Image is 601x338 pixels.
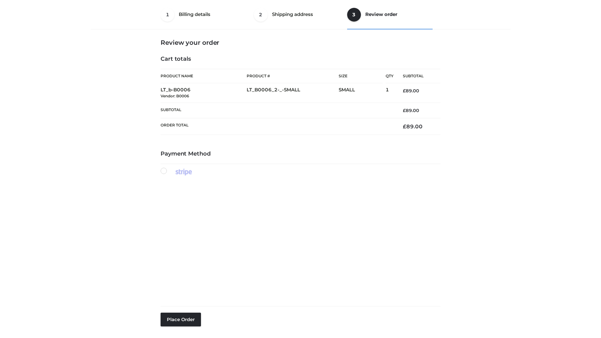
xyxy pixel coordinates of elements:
[403,108,406,113] span: £
[161,313,201,326] button: Place order
[161,151,440,157] h4: Payment Method
[386,83,393,103] td: 1
[161,83,247,103] td: LT_b-B0006
[161,39,440,46] h3: Review your order
[161,94,189,98] small: Vendor: B0006
[403,123,406,130] span: £
[339,83,386,103] td: SMALL
[403,123,423,130] bdi: 89.00
[161,103,393,118] th: Subtotal
[247,83,339,103] td: LT_B0006_2-_-SMALL
[161,56,440,63] h4: Cart totals
[339,69,383,83] th: Size
[386,69,393,83] th: Qty
[161,118,393,135] th: Order Total
[159,182,439,295] iframe: Secure payment input frame
[403,108,419,113] bdi: 89.00
[403,88,406,94] span: £
[403,88,419,94] bdi: 89.00
[393,69,440,83] th: Subtotal
[161,69,247,83] th: Product Name
[247,69,339,83] th: Product #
